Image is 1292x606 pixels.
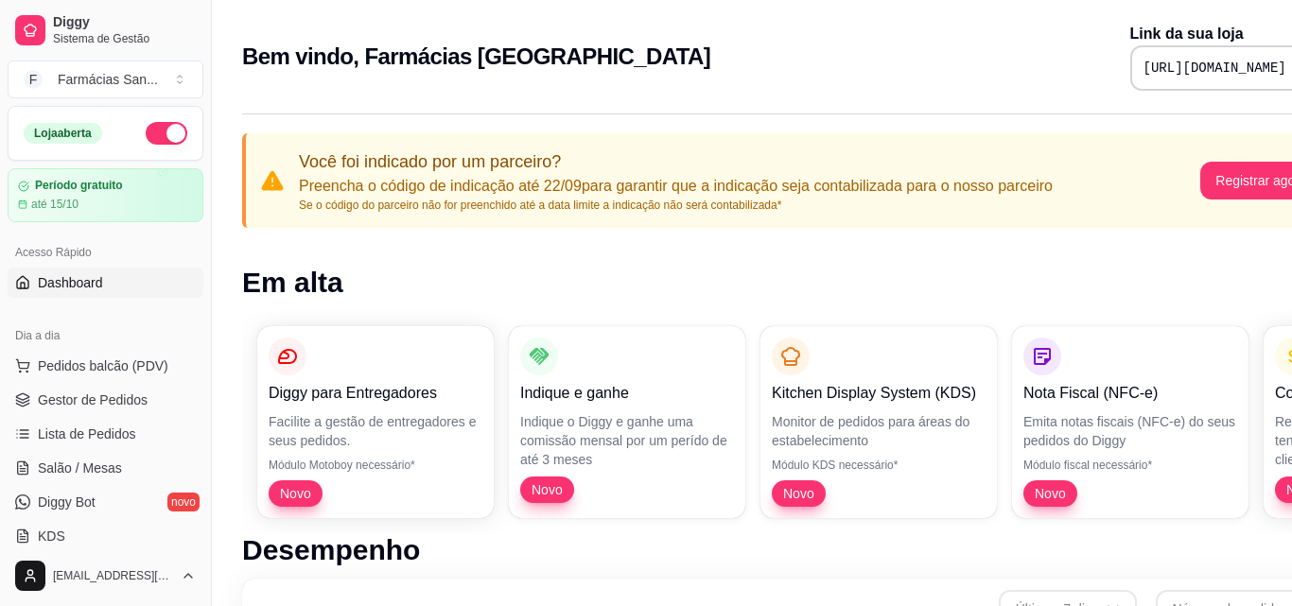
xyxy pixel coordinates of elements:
[8,419,203,449] a: Lista de Pedidos
[38,493,96,511] span: Diggy Bot
[31,197,79,212] article: até 15/10
[269,458,482,473] p: Módulo Motoboy necessário*
[8,453,203,483] a: Salão / Mesas
[8,553,203,598] button: [EMAIL_ADDRESS][DOMAIN_NAME]
[146,122,187,145] button: Alterar Status
[8,320,203,351] div: Dia a dia
[299,198,1053,213] p: Se o código do parceiro não for preenchido até a data limite a indicação não será contabilizada*
[1027,484,1074,503] span: Novo
[776,484,822,503] span: Novo
[299,175,1053,198] p: Preencha o código de indicação até 22/09 para garantir que a indicação seja contabilizada para o ...
[1144,59,1286,78] pre: [URL][DOMAIN_NAME]
[8,168,203,222] a: Período gratuitoaté 15/10
[272,484,319,503] span: Novo
[257,326,494,518] button: Diggy para EntregadoresFacilite a gestão de entregadores e seus pedidos.Módulo Motoboy necessário...
[38,273,103,292] span: Dashboard
[24,70,43,89] span: F
[269,412,482,450] p: Facilite a gestão de entregadores e seus pedidos.
[772,458,986,473] p: Módulo KDS necessário*
[35,179,123,193] article: Período gratuito
[8,8,203,53] a: DiggySistema de Gestão
[38,527,65,545] span: KDS
[38,390,148,409] span: Gestor de Pedidos
[53,568,173,583] span: [EMAIL_ADDRESS][DOMAIN_NAME]
[8,351,203,381] button: Pedidos balcão (PDV)
[38,459,122,477] span: Salão / Mesas
[53,31,196,46] span: Sistema de Gestão
[8,61,203,98] button: Select a team
[58,70,158,89] div: Farmácias San ...
[8,385,203,415] a: Gestor de Pedidos
[38,424,136,443] span: Lista de Pedidos
[509,326,745,518] button: Indique e ganheIndique o Diggy e ganhe uma comissão mensal por um perído de até 3 mesesNovo
[524,480,570,499] span: Novo
[1023,458,1237,473] p: Módulo fiscal necessário*
[520,382,734,405] p: Indique e ganhe
[772,382,986,405] p: Kitchen Display System (KDS)
[772,412,986,450] p: Monitor de pedidos para áreas do estabelecimento
[1012,326,1248,518] button: Nota Fiscal (NFC-e)Emita notas fiscais (NFC-e) do seus pedidos do DiggyMódulo fiscal necessário*Novo
[269,382,482,405] p: Diggy para Entregadores
[242,42,710,72] h2: Bem vindo, Farmácias [GEOGRAPHIC_DATA]
[8,268,203,298] a: Dashboard
[38,356,168,375] span: Pedidos balcão (PDV)
[299,148,1053,175] p: Você foi indicado por um parceiro?
[760,326,997,518] button: Kitchen Display System (KDS)Monitor de pedidos para áreas do estabelecimentoMódulo KDS necessário...
[1023,382,1237,405] p: Nota Fiscal (NFC-e)
[8,521,203,551] a: KDS
[520,412,734,469] p: Indique o Diggy e ganhe uma comissão mensal por um perído de até 3 meses
[53,14,196,31] span: Diggy
[24,123,102,144] div: Loja aberta
[8,237,203,268] div: Acesso Rápido
[1023,412,1237,450] p: Emita notas fiscais (NFC-e) do seus pedidos do Diggy
[8,487,203,517] a: Diggy Botnovo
